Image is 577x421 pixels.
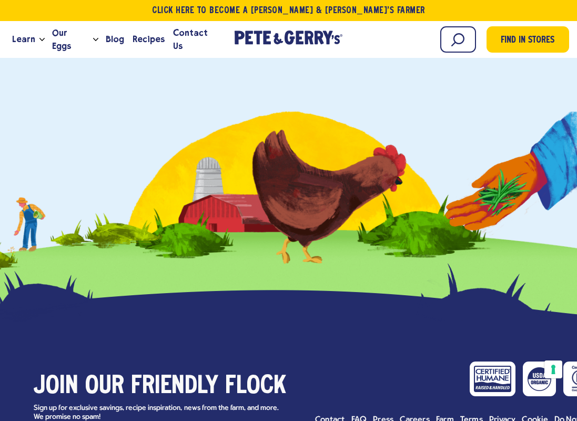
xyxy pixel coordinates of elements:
[48,25,93,54] a: Our Eggs
[39,38,45,42] button: Open the dropdown menu for Learn
[501,34,554,48] span: Find in Stores
[102,25,128,54] a: Blog
[128,25,169,54] a: Recipes
[133,33,165,46] span: Recipes
[52,26,89,53] span: Our Eggs
[487,26,569,53] a: Find in Stores
[440,26,476,53] input: Search
[173,26,220,53] span: Contact Us
[12,33,35,46] span: Learn
[106,33,124,46] span: Blog
[8,25,39,54] a: Learn
[544,360,562,378] button: Your consent preferences for tracking technologies
[34,372,289,402] h3: Join our friendly flock
[169,25,224,54] a: Contact Us
[93,38,98,42] button: Open the dropdown menu for Our Eggs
